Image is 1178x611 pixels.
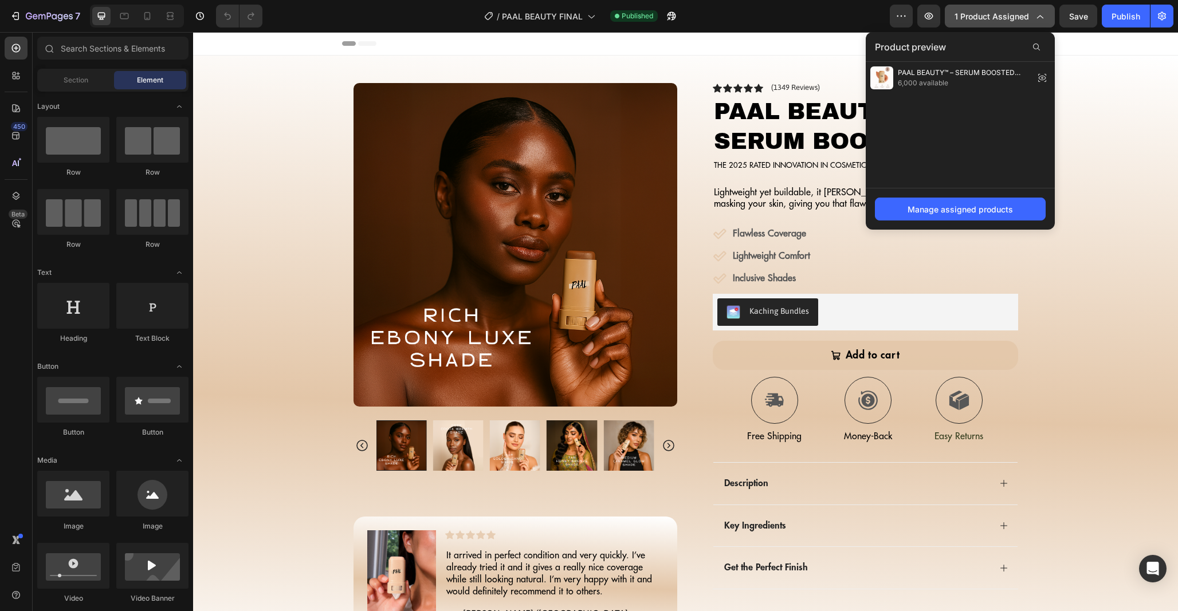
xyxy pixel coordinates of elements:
[540,219,617,228] strong: Lightweight Comfort
[116,239,189,250] div: Row
[875,198,1046,220] button: Manage assigned products
[37,521,109,531] div: Image
[170,357,189,376] span: Toggle open
[253,518,469,565] p: It arrived in perfect condition and very quickly. I’ve already tried it and it gives a really nic...
[116,333,189,344] div: Text Block
[556,273,616,285] div: Kaching Bundles
[524,266,625,294] button: Kaching Bundles
[531,530,615,542] p: Get the Perfect Finish
[898,78,1030,88] span: 6,000 available
[170,451,189,470] span: Toggle open
[11,122,28,131] div: 450
[533,273,547,287] img: KachingBundles.png
[216,5,262,27] div: Undo/Redo
[521,155,824,179] p: Lightweight yet buildable, it [PERSON_NAME] out complexion without masking your skin, giving you ...
[37,101,60,112] span: Layout
[64,75,88,85] span: Section
[1112,10,1140,22] div: Publish
[170,97,189,116] span: Toggle open
[540,242,603,251] strong: Inclusive Shades
[137,75,163,85] span: Element
[170,263,189,282] span: Toggle open
[116,427,189,437] div: Button
[116,593,189,604] div: Video Banner
[531,446,575,458] p: Description
[531,488,593,500] p: Key Ingredients
[37,427,109,437] div: Button
[37,455,57,466] span: Media
[870,66,893,89] img: preview-img
[270,575,469,600] p: [PERSON_NAME] ([GEOGRAPHIC_DATA], [GEOGRAPHIC_DATA])
[955,10,1029,22] span: 1 product assigned
[37,593,109,604] div: Video
[469,407,482,420] button: Carousel Next Arrow
[1069,11,1088,21] span: Save
[898,68,1030,78] span: PAAL BEAUTY™ – SERUM BOOSTED SKIN
[554,399,608,411] p: Free Shipping
[37,333,109,344] div: Heading
[1139,555,1167,582] div: Open Intercom Messenger
[651,399,699,411] p: Money-Back
[9,210,28,219] div: Beta
[578,51,627,60] p: (1349 Reviews)
[653,316,707,331] div: Add to cart
[116,521,189,531] div: Image
[5,5,85,27] button: 7
[521,129,824,139] p: The 2025 Rated Innovation in Cosmetics
[37,37,189,60] input: Search Sections & Elements
[1102,5,1150,27] button: Publish
[1059,5,1097,27] button: Save
[741,399,790,411] p: Easy Returns
[497,10,500,22] span: /
[37,361,58,372] span: Button
[37,239,109,250] div: Row
[502,10,583,22] span: PAAL BEAUTY FINAL
[945,5,1055,27] button: 1 product assigned
[37,267,52,278] span: Text
[520,309,825,338] button: Add to cart
[520,64,825,125] h1: PAAL BEAUTY™ – SERUM BOOSTED SKIN
[875,40,946,54] span: Product preview
[908,203,1013,215] div: Manage assigned products
[540,197,613,206] strong: Flawless Coverage
[193,32,1178,611] iframe: Design area
[75,9,80,23] p: 7
[622,11,653,21] span: Published
[37,167,109,178] div: Row
[174,498,243,590] img: gempages_580232363271783412-58879d61-e460-4bbb-8c3c-dacf805a3d4d.png
[116,167,189,178] div: Row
